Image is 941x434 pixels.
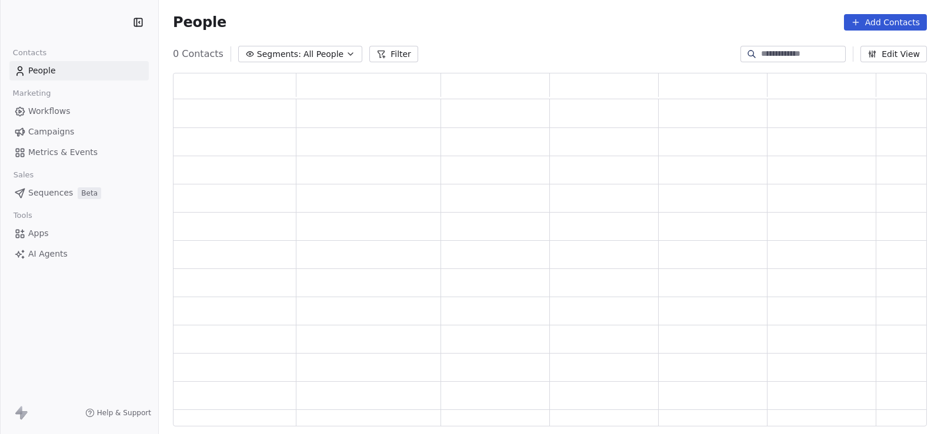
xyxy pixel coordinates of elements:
[9,244,149,264] a: AI Agents
[9,143,149,162] a: Metrics & Events
[8,44,52,62] span: Contacts
[303,48,343,60] span: All People
[28,146,98,159] span: Metrics & Events
[9,61,149,80] a: People
[85,408,151,418] a: Help & Support
[844,14,927,31] button: Add Contacts
[28,126,74,138] span: Campaigns
[9,102,149,121] a: Workflows
[78,187,101,199] span: Beta
[97,408,151,418] span: Help & Support
[9,183,149,203] a: SequencesBeta
[369,46,418,62] button: Filter
[28,105,71,117] span: Workflows
[860,46,927,62] button: Edit View
[9,224,149,243] a: Apps
[28,65,56,77] span: People
[173,14,226,31] span: People
[173,47,223,61] span: 0 Contacts
[8,85,56,102] span: Marketing
[28,248,68,260] span: AI Agents
[28,227,49,240] span: Apps
[8,166,39,184] span: Sales
[257,48,301,60] span: Segments:
[28,187,73,199] span: Sequences
[8,207,37,224] span: Tools
[9,122,149,142] a: Campaigns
